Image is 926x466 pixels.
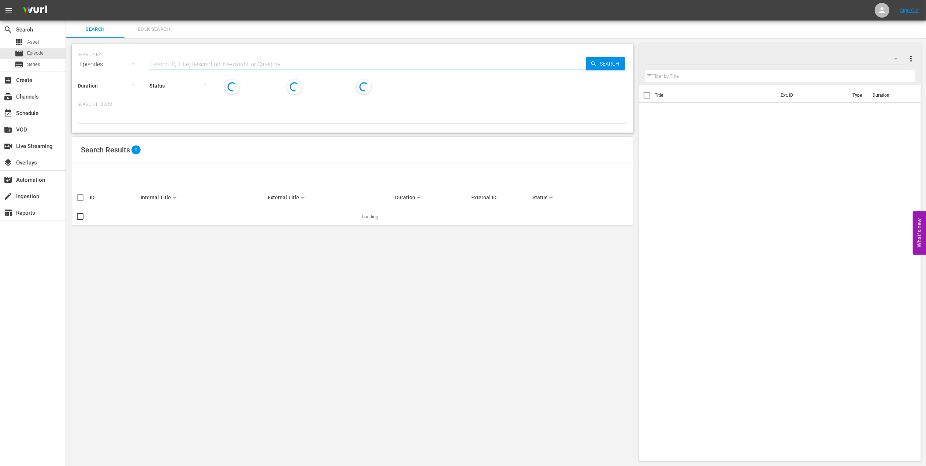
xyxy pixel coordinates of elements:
span: VOD [4,125,12,134]
th: Ext. ID [776,85,848,106]
button: Search [586,57,625,70]
span: Series [15,60,23,69]
button: Open Feedback Widget [913,211,926,255]
span: Search [597,57,625,70]
span: Search [70,25,120,34]
span: Create [4,76,12,85]
div: ID [90,195,138,200]
button: more_vert [907,50,915,67]
span: 0 [131,145,141,154]
span: sort [300,194,307,201]
span: Live Streaming [4,142,12,151]
span: Bulk Search [129,25,179,34]
span: Episode [27,49,44,57]
span: Asset [27,38,39,46]
span: Ingestion [4,192,12,201]
span: more_vert [907,54,915,63]
span: Search [4,25,12,34]
span: Asset [15,38,23,47]
div: External Title [268,193,393,202]
span: Automation [4,175,12,184]
th: Duration [868,85,912,106]
span: Episode [15,49,23,58]
img: ans4CAIJ8jUAAAAAAAAAAAAAAAAAAAAAAAAgQb4GAAAAAAAAAAAAAAAAAAAAAAAAJMjXAAAAAAAAAAAAAAAAAAAAAAAAgAT5G... [18,2,53,19]
a: Sign Out [900,7,919,13]
p: Search Filters: [78,101,628,108]
span: Overlays [4,158,12,167]
div: Status [532,193,581,202]
span: menu [4,6,13,15]
span: sort [172,194,179,201]
span: sort [548,194,555,201]
span: Reports [4,208,12,217]
span: Channels [4,92,12,101]
span: sort [416,194,423,201]
div: External ID [471,195,530,200]
span: Loading... [362,214,382,219]
span: Search Results [81,145,130,154]
th: Type [848,85,868,106]
div: Episodes [78,54,142,75]
th: Title [655,85,776,106]
span: Schedule [4,109,12,118]
span: Series [27,61,40,68]
div: Internal Title [141,193,265,202]
div: Duration [395,193,469,202]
